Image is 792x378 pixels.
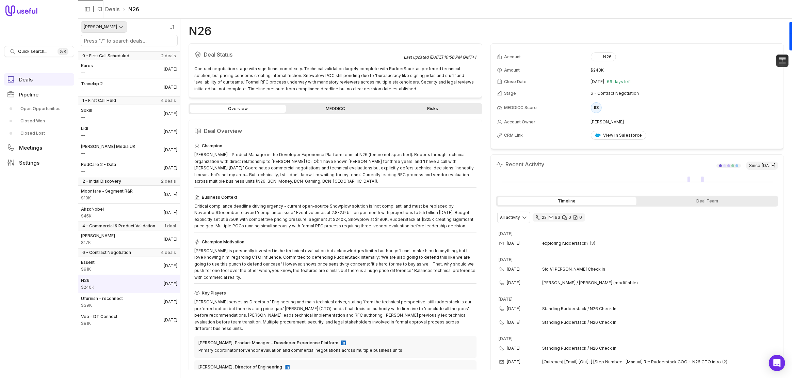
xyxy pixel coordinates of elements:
time: [DATE] 10:56 PM GMT+1 [430,55,476,60]
a: [PERSON_NAME] Media UK--[DATE] [78,141,180,159]
span: Sid // [PERSON_NAME] Check In [543,267,767,272]
div: Critical compliance deadline driving urgency - current open-source Snowplow solution is 'not comp... [194,203,476,229]
span: 6 - Contract Negotiation [82,250,131,255]
div: [PERSON_NAME] serves as Director of Engineering and main technical driver, stating 'from the tech... [194,299,476,332]
a: Veo - DT Connect$81K[DATE] [78,311,180,329]
td: 6 - Contract Negotiation [591,88,777,99]
button: Sort by [167,22,177,32]
button: N26 [591,52,616,61]
a: MEDDICC [287,105,383,113]
time: Deal Close Date [164,263,177,269]
time: Deal Close Date [164,317,177,323]
a: Sokin--[DATE] [78,105,180,123]
div: [PERSON_NAME] is personally invested in the technical evaluation but acknowledges limited authori... [194,247,476,281]
span: Close Date [504,79,527,85]
a: Deals [4,73,74,86]
span: Amount [81,88,103,93]
span: Amount [81,70,93,75]
span: Sokin [81,108,92,113]
time: Deal Close Date [164,147,177,153]
span: | [93,5,94,13]
span: 4 deals [161,98,176,103]
a: Karos--[DATE] [78,60,180,78]
a: Ufurnish - reconnect$39K[DATE] [78,293,180,311]
span: Deals [19,77,33,82]
span: Amount [81,240,115,245]
span: Ufurnish - reconnect [81,296,123,301]
span: Amount [81,169,116,174]
a: Overview [190,105,286,113]
span: 4 deals [161,250,176,255]
h1: N26 [189,27,212,35]
time: Deal Close Date [164,85,177,90]
time: [DATE] [507,359,521,365]
a: Lidl--[DATE] [78,123,180,141]
time: Deal Close Date [164,281,177,287]
img: LinkedIn [341,341,346,345]
td: [PERSON_NAME] [591,117,777,127]
div: Primary coordinator for vendor evaluation and commercial negotiations across multiple business units [198,347,472,354]
time: [DATE] [499,257,513,262]
span: 2 deals [161,53,176,59]
span: Pipeline [19,92,38,97]
div: View in Salesforce [595,133,642,138]
span: Essent [81,260,95,265]
a: [PERSON_NAME]$17K[DATE] [78,230,180,248]
time: Deal Close Date [164,299,177,305]
time: [DATE] [507,306,521,312]
a: Travelxp 2--[DATE] [78,78,180,96]
span: Quick search... [18,49,47,54]
span: Amount [81,285,94,290]
div: Champion Motivation [194,238,476,246]
a: View in Salesforce [591,131,647,140]
time: Deal Close Date [164,129,177,135]
a: Settings [4,156,74,169]
img: LinkedIn [285,365,290,369]
a: Essent$91K[DATE] [78,257,180,275]
time: [DATE] [591,79,604,85]
span: Travelxp 2 [81,81,103,87]
a: Pipeline [4,88,74,101]
h2: Deal Overview [194,125,476,136]
nav: Deals [78,19,180,378]
span: Amount [81,133,88,138]
div: 22 calls and 93 email threads [533,213,585,222]
span: Karos [81,63,93,69]
h2: Deal Status [194,49,404,60]
time: Deal Close Date [164,210,177,215]
span: 66 days left [607,79,631,85]
a: Meetings [4,141,74,154]
div: N26 [595,54,612,60]
a: Deals [105,5,119,13]
div: Timeline [498,197,636,205]
span: Amount [81,321,117,326]
span: 2 deals [161,179,176,184]
span: exploring rudderstack? [543,241,589,246]
div: Contract negotiation stage with significant complexity. Technical validation largely complete wit... [194,65,476,92]
li: N26 [122,5,139,13]
span: 2 - Initial Discovery [82,179,121,184]
time: [DATE] [499,231,513,236]
span: RedCare 2 - Data [81,162,116,167]
span: Amount [504,67,520,73]
span: Meetings [19,145,42,150]
div: Champion [194,142,476,150]
div: Key Players [194,289,476,297]
span: Amount [81,303,123,308]
a: AkzoNobel$45K[DATE] [78,204,180,222]
span: Amount [81,115,92,120]
span: 1 deal [164,223,176,229]
span: Since [746,162,778,170]
span: 2 emails in thread [723,359,728,365]
span: [PERSON_NAME] / [PERSON_NAME] (modifiable) [543,280,767,286]
time: [DATE] [499,297,513,302]
span: 4 - Commercial & Product Validation [82,223,155,229]
a: RedCare 2 - Data--[DATE] [78,159,180,177]
span: Settings [19,160,39,165]
div: Business Context [194,193,476,201]
div: 63 [591,102,602,113]
span: Veo - DT Connect [81,314,117,319]
time: Deal Close Date [164,192,177,197]
span: Standing Rudderstack / N26 Check In [543,306,767,312]
span: [PERSON_NAME] Media UK [81,144,135,149]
